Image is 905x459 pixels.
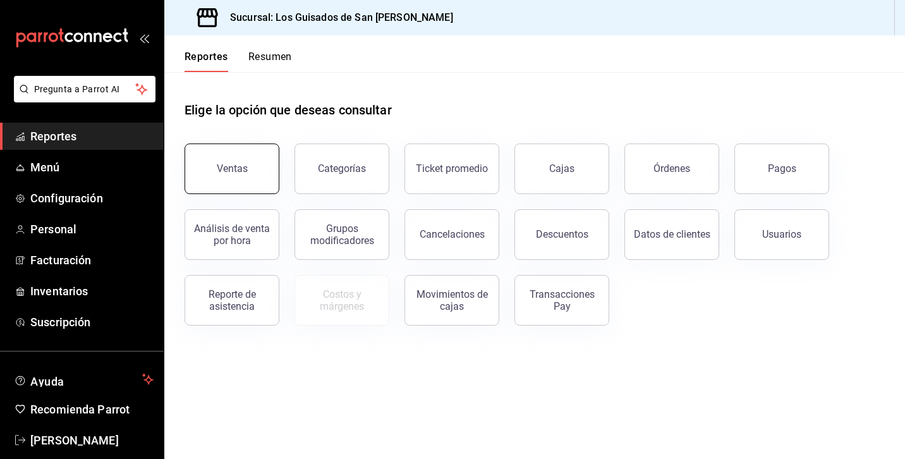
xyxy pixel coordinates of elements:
span: Suscripción [30,314,154,331]
span: [PERSON_NAME] [30,432,154,449]
span: Facturación [30,252,154,269]
h3: Sucursal: Los Guisados de San [PERSON_NAME] [220,10,453,25]
div: Reporte de asistencia [193,288,271,312]
div: Ticket promedio [416,162,488,174]
span: Ayuda [30,372,137,387]
button: Análisis de venta por hora [185,209,279,260]
div: Cancelaciones [420,228,485,240]
span: Pregunta a Parrot AI [34,83,136,96]
button: Usuarios [734,209,829,260]
button: Cajas [514,144,609,194]
div: Costos y márgenes [303,288,381,312]
button: open_drawer_menu [139,33,149,43]
div: Pagos [768,162,796,174]
button: Categorías [295,144,389,194]
div: Cajas [549,162,574,174]
button: Cancelaciones [404,209,499,260]
button: Reporte de asistencia [185,275,279,326]
button: Reportes [185,51,228,72]
button: Transacciones Pay [514,275,609,326]
span: Inventarios [30,283,154,300]
div: Ventas [217,162,248,174]
span: Recomienda Parrot [30,401,154,418]
a: Pregunta a Parrot AI [9,92,155,105]
button: Datos de clientes [624,209,719,260]
span: Menú [30,159,154,176]
button: Movimientos de cajas [404,275,499,326]
button: Pregunta a Parrot AI [14,76,155,102]
button: Pagos [734,144,829,194]
button: Contrata inventarios para ver este reporte [295,275,389,326]
button: Grupos modificadores [295,209,389,260]
div: navigation tabs [185,51,292,72]
span: Configuración [30,190,154,207]
span: Reportes [30,128,154,145]
div: Transacciones Pay [523,288,601,312]
button: Ventas [185,144,279,194]
button: Ticket promedio [404,144,499,194]
div: Movimientos de cajas [413,288,491,312]
span: Personal [30,221,154,238]
div: Análisis de venta por hora [193,223,271,247]
div: Descuentos [536,228,588,240]
div: Categorías [318,162,366,174]
button: Resumen [248,51,292,72]
div: Usuarios [762,228,801,240]
h1: Elige la opción que deseas consultar [185,101,392,119]
div: Datos de clientes [634,228,710,240]
button: Descuentos [514,209,609,260]
button: Órdenes [624,144,719,194]
div: Órdenes [653,162,690,174]
div: Grupos modificadores [303,223,381,247]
